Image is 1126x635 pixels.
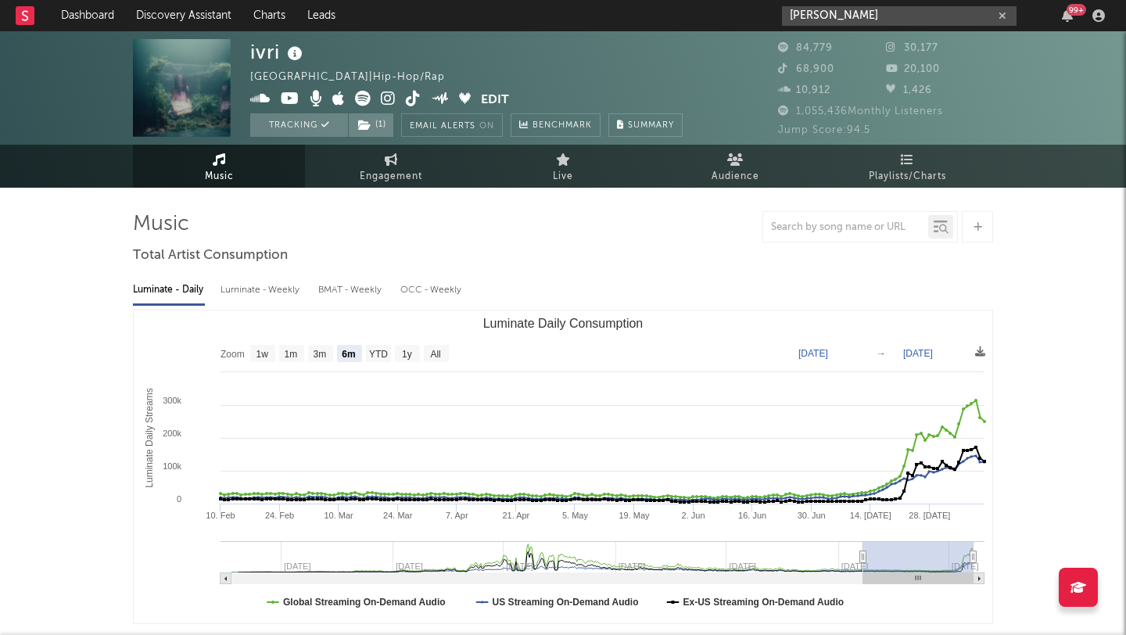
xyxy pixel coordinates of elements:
[778,106,943,117] span: 1,055,436 Monthly Listeners
[738,511,766,520] text: 16. Jun
[553,167,573,186] span: Live
[778,125,870,135] span: Jump Score: 94.5
[265,511,294,520] text: 24. Feb
[400,277,463,303] div: OCC - Weekly
[348,113,394,137] span: ( 1 )
[283,597,446,608] text: Global Streaming On-Demand Audio
[134,310,992,623] svg: Luminate Daily Consumption
[1062,9,1073,22] button: 99+
[250,113,348,137] button: Tracking
[342,349,355,360] text: 6m
[163,396,181,405] text: 300k
[850,511,891,520] text: 14. [DATE]
[903,348,933,359] text: [DATE]
[778,85,830,95] span: 10,912
[683,597,844,608] text: Ex-US Streaming On-Demand Audio
[250,68,463,87] div: [GEOGRAPHIC_DATA] | Hip-Hop/Rap
[314,349,327,360] text: 3m
[619,511,650,520] text: 19. May
[401,113,503,137] button: Email AlertsOn
[369,349,388,360] text: YTD
[782,6,1017,26] input: Search for artists
[479,122,494,131] em: On
[285,349,298,360] text: 1m
[511,113,601,137] a: Benchmark
[349,113,393,137] button: (1)
[502,511,529,520] text: 21. Apr
[144,388,155,487] text: Luminate Daily Streams
[360,167,422,186] span: Engagement
[682,511,705,520] text: 2. Jun
[493,597,639,608] text: US Streaming On-Demand Audio
[778,64,834,74] span: 68,900
[886,43,938,53] span: 30,177
[446,511,468,520] text: 7. Apr
[305,145,477,188] a: Engagement
[221,277,303,303] div: Luminate - Weekly
[477,145,649,188] a: Live
[324,511,353,520] text: 10. Mar
[778,43,833,53] span: 84,779
[909,511,950,520] text: 28. [DATE]
[177,494,181,504] text: 0
[869,167,946,186] span: Playlists/Charts
[1067,4,1086,16] div: 99 +
[798,348,828,359] text: [DATE]
[608,113,683,137] button: Summary
[383,511,413,520] text: 24. Mar
[952,561,979,571] text: [DATE]
[205,167,234,186] span: Music
[163,461,181,471] text: 100k
[430,349,440,360] text: All
[483,317,644,330] text: Luminate Daily Consumption
[649,145,821,188] a: Audience
[763,221,928,234] input: Search by song name or URL
[133,246,288,265] span: Total Artist Consumption
[206,511,235,520] text: 10. Feb
[877,348,886,359] text: →
[133,277,205,303] div: Luminate - Daily
[533,117,592,135] span: Benchmark
[256,349,269,360] text: 1w
[318,277,385,303] div: BMAT - Weekly
[562,511,589,520] text: 5. May
[821,145,993,188] a: Playlists/Charts
[712,167,759,186] span: Audience
[221,349,245,360] text: Zoom
[250,39,307,65] div: ivri
[886,85,932,95] span: 1,426
[133,145,305,188] a: Music
[886,64,940,74] span: 20,100
[402,349,412,360] text: 1y
[163,429,181,438] text: 200k
[628,121,674,130] span: Summary
[481,91,509,110] button: Edit
[798,511,826,520] text: 30. Jun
